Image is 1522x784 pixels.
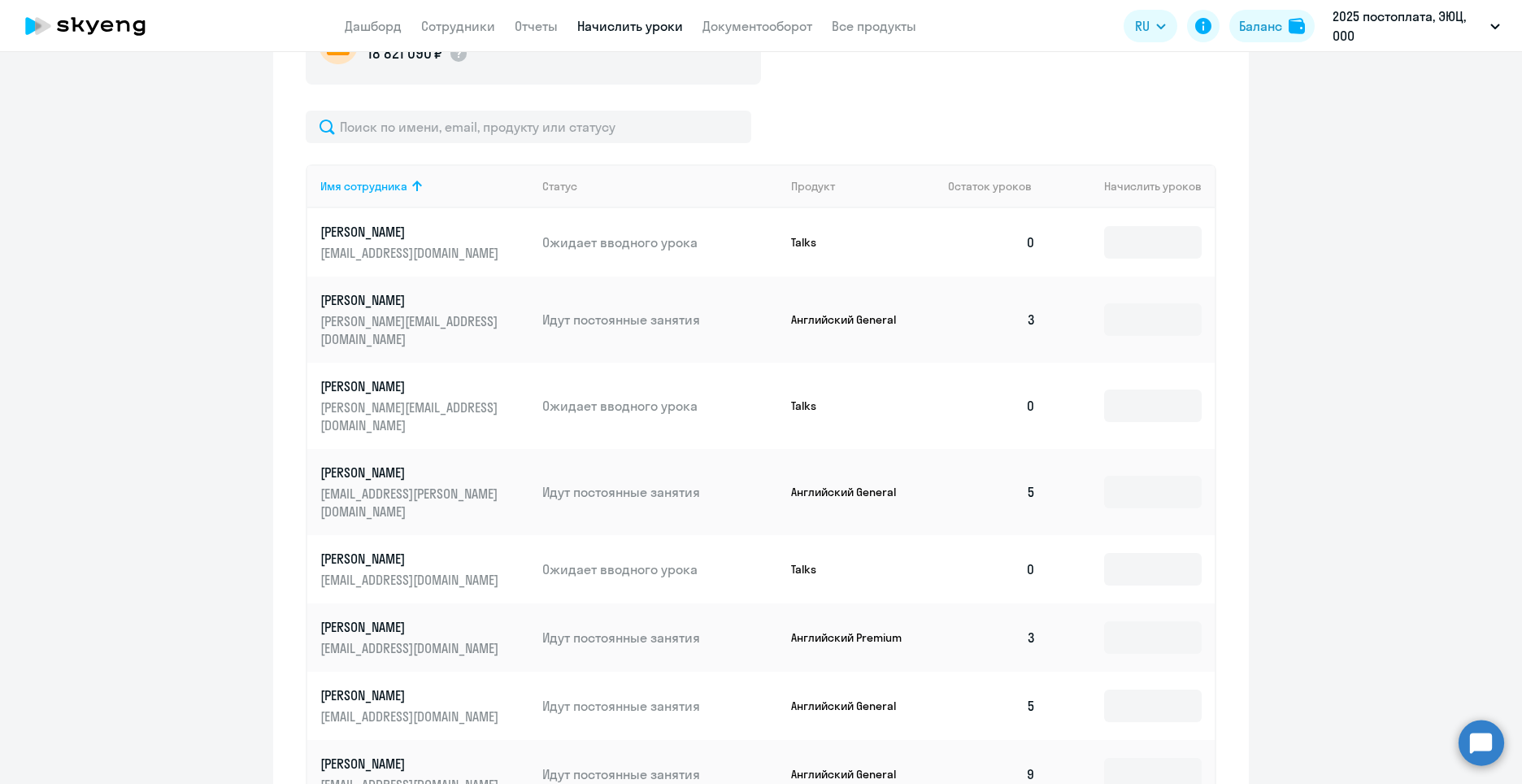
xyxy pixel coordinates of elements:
[542,629,778,647] p: Идут постоянные занятия
[935,449,1049,535] td: 5
[1333,7,1484,46] p: 2025 постоплата, ЭЮЦ, ООО
[935,208,1049,277] td: 0
[367,43,442,64] p: 18 821 090 ₽
[935,603,1049,672] td: 3
[320,179,529,194] div: Имя сотрудника
[1324,7,1508,46] button: 2025 постоплата, ЭЮЦ, ООО
[320,618,529,657] a: [PERSON_NAME][EMAIL_ADDRESS][DOMAIN_NAME]
[320,291,529,348] a: [PERSON_NAME][PERSON_NAME][EMAIL_ADDRESS][DOMAIN_NAME]
[320,377,502,395] p: [PERSON_NAME]
[1289,18,1305,34] img: balance
[542,397,778,415] p: Ожидает вводного урока
[542,560,778,578] p: Ожидает вводного урока
[320,179,407,194] div: Имя сотрудника
[542,179,577,194] div: Статус
[542,697,778,715] p: Идут постоянные занятия
[320,291,502,309] p: [PERSON_NAME]
[832,18,916,34] a: Все продукты
[320,686,502,704] p: [PERSON_NAME]
[791,179,936,194] div: Продукт
[320,571,502,589] p: [EMAIL_ADDRESS][DOMAIN_NAME]
[935,277,1049,363] td: 3
[791,179,835,194] div: Продукт
[791,399,913,413] p: Talks
[306,111,751,143] input: Поиск по имени, email, продукту или статусу
[320,464,502,481] p: [PERSON_NAME]
[791,235,913,250] p: Talks
[791,485,913,499] p: Английский General
[791,562,913,577] p: Talks
[320,223,502,241] p: [PERSON_NAME]
[320,639,502,657] p: [EMAIL_ADDRESS][DOMAIN_NAME]
[320,377,529,434] a: [PERSON_NAME][PERSON_NAME][EMAIL_ADDRESS][DOMAIN_NAME]
[542,179,778,194] div: Статус
[320,312,502,348] p: [PERSON_NAME][EMAIL_ADDRESS][DOMAIN_NAME]
[542,233,778,251] p: Ожидает вводного урока
[320,485,502,520] p: [EMAIL_ADDRESS][PERSON_NAME][DOMAIN_NAME]
[935,535,1049,603] td: 0
[542,311,778,329] p: Идут постоянные занятия
[577,18,683,34] a: Начислить уроки
[542,483,778,501] p: Идут постоянные занятия
[320,618,502,636] p: [PERSON_NAME]
[935,363,1049,449] td: 0
[515,18,558,34] a: Отчеты
[320,708,502,725] p: [EMAIL_ADDRESS][DOMAIN_NAME]
[948,179,1032,194] span: Остаток уроков
[1049,164,1215,208] th: Начислить уроков
[791,767,913,782] p: Английский General
[935,672,1049,740] td: 5
[320,550,502,568] p: [PERSON_NAME]
[320,755,502,773] p: [PERSON_NAME]
[791,312,913,327] p: Английский General
[345,18,402,34] a: Дашборд
[791,699,913,713] p: Английский General
[1229,10,1315,42] button: Балансbalance
[320,244,502,262] p: [EMAIL_ADDRESS][DOMAIN_NAME]
[421,18,495,34] a: Сотрудники
[791,630,913,645] p: Английский Premium
[1124,10,1177,42] button: RU
[320,399,502,434] p: [PERSON_NAME][EMAIL_ADDRESS][DOMAIN_NAME]
[320,686,529,725] a: [PERSON_NAME][EMAIL_ADDRESS][DOMAIN_NAME]
[702,18,812,34] a: Документооборот
[948,179,1049,194] div: Остаток уроков
[1239,16,1282,36] div: Баланс
[542,765,778,783] p: Идут постоянные занятия
[320,464,529,520] a: [PERSON_NAME][EMAIL_ADDRESS][PERSON_NAME][DOMAIN_NAME]
[1135,16,1150,36] span: RU
[320,550,529,589] a: [PERSON_NAME][EMAIL_ADDRESS][DOMAIN_NAME]
[320,223,529,262] a: [PERSON_NAME][EMAIL_ADDRESS][DOMAIN_NAME]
